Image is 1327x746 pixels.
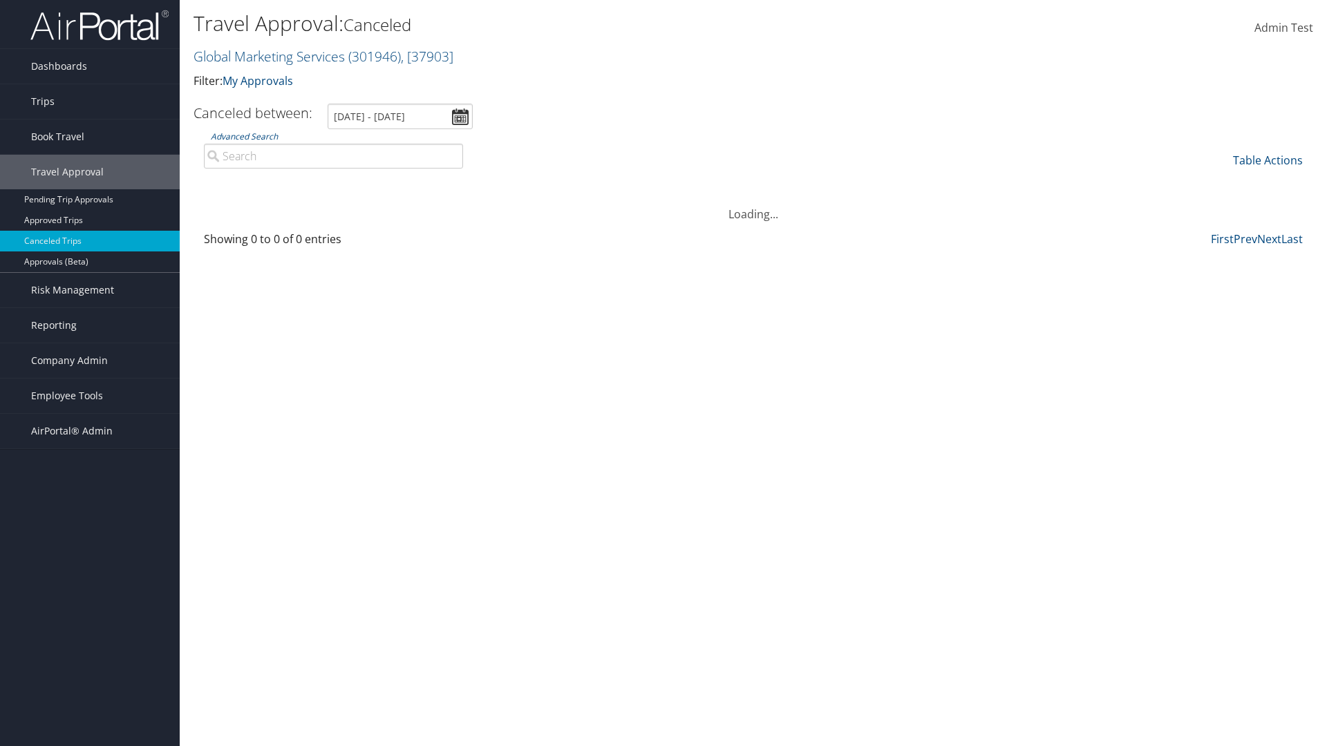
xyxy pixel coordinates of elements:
[1254,7,1313,50] a: Admin Test
[31,155,104,189] span: Travel Approval
[31,84,55,119] span: Trips
[223,73,293,88] a: My Approvals
[1233,153,1303,168] a: Table Actions
[1257,231,1281,247] a: Next
[194,9,940,38] h1: Travel Approval:
[31,414,113,448] span: AirPortal® Admin
[401,47,453,66] span: , [ 37903 ]
[204,231,463,254] div: Showing 0 to 0 of 0 entries
[343,13,411,36] small: Canceled
[194,189,1313,222] div: Loading...
[194,73,940,90] p: Filter:
[211,131,278,142] a: Advanced Search
[31,379,103,413] span: Employee Tools
[31,308,77,343] span: Reporting
[1234,231,1257,247] a: Prev
[204,144,463,169] input: Advanced Search
[348,47,401,66] span: ( 301946 )
[31,273,114,307] span: Risk Management
[1211,231,1234,247] a: First
[30,9,169,41] img: airportal-logo.png
[1281,231,1303,247] a: Last
[31,119,84,154] span: Book Travel
[194,47,453,66] a: Global Marketing Services
[31,343,108,378] span: Company Admin
[31,49,87,84] span: Dashboards
[1254,20,1313,35] span: Admin Test
[328,104,473,129] input: [DATE] - [DATE]
[194,104,312,122] h3: Canceled between:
